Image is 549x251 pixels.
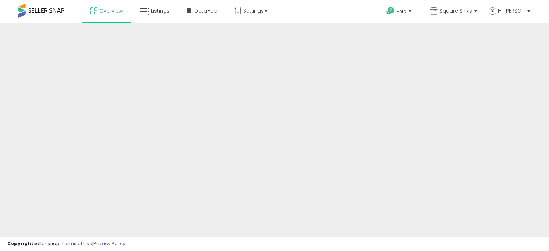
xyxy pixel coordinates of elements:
[386,7,395,16] i: Get Help
[397,8,406,14] span: Help
[151,7,170,14] span: Listings
[195,7,217,14] span: DataHub
[93,240,125,247] a: Privacy Policy
[489,7,530,23] a: Hi [PERSON_NAME]
[7,241,125,247] div: seller snap | |
[380,1,419,23] a: Help
[440,7,472,14] span: Square Sinks
[498,7,525,14] span: Hi [PERSON_NAME]
[99,7,123,14] span: Overview
[7,240,34,247] strong: Copyright
[62,240,92,247] a: Terms of Use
